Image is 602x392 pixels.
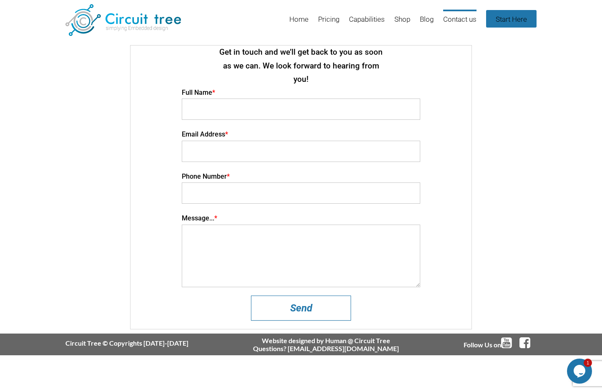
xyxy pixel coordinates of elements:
[182,86,421,99] h4: Full Name
[182,212,421,225] h4: Message...
[65,339,188,347] div: Circuit Tree © Copyrights [DATE]-[DATE]
[567,359,594,384] iframe: chat widget
[289,10,309,37] a: Home
[182,170,421,183] h4: Phone Number
[253,336,399,352] div: Website designed by Human @ Circuit Tree Questions? [EMAIL_ADDRESS][DOMAIN_NAME]
[464,336,537,349] div: Follow Us on
[65,4,181,36] img: Circuit Tree
[394,10,410,37] a: Shop
[420,10,434,37] a: Blog
[349,10,385,37] a: Capabilities
[251,296,351,321] input: Send
[216,46,386,86] h2: Get in touch and we’ll get back to you as soon as we can. We look forward to hearing from you!
[486,10,537,28] a: Start Here
[318,10,339,37] a: Pricing
[443,10,477,37] a: Contact us
[182,128,421,141] h4: Email Address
